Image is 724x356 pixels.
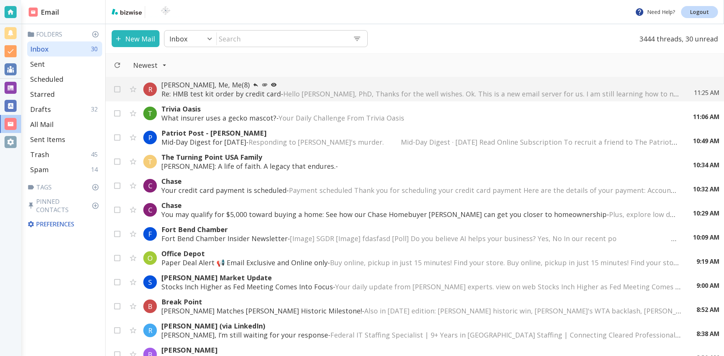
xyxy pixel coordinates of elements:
span: ‌ ‌ ‌ ‌ ‌ ‌ ‌ ‌ ‌ ‌ ‌ ‌ ‌ ‌ ‌ ‌ ‌ ‌ ‌ ‌ ‌ ‌ ‌ ‌ ‌ ‌ ‌ ‌ ‌ ‌ ‌ ‌ ‌ ‌ ‌ ‌ ‌ ‌ ‌ ‌ ‌ ‌ ‌ ‌ ‌ ‌ ‌ ‌ ‌... [338,162,523,171]
p: F [148,229,152,238]
p: Patriot Post - [PERSON_NAME] [161,128,678,138]
svg: Your most recent message has not been opened yet [271,82,277,88]
p: [PERSON_NAME], I’m still waiting for your response - [161,330,681,339]
p: T [148,109,152,118]
div: Starred [27,87,102,102]
button: New Mail [112,30,160,47]
p: Office Depot [161,249,681,258]
p: O [147,254,153,263]
div: All Mail [27,117,102,132]
p: 30 [91,45,101,53]
p: 9:00 AM [696,281,719,290]
img: bizwise [112,9,142,15]
p: 10:49 AM [693,137,719,145]
div: Sent Items [27,132,102,147]
p: Trash [30,150,49,159]
p: Inbox [169,34,187,43]
p: [PERSON_NAME] (via LinkedIn) [161,321,681,330]
p: Scheduled [30,75,63,84]
span: Your Daily Challenge From Trivia Oasis ‌ ‌ ‌ ‌ ‌ ‌ ‌ ‌ ‌ ‌ ‌ ‌ ‌ ‌ ‌ ‌ ‌ ‌ ‌ ‌ ‌ ‌ ‌ ‌ ‌ ‌ ‌ ‌ ‌ ... [279,113,557,122]
p: Tags [27,183,102,191]
p: Re: HMB test kit order by credit card - [161,89,679,98]
p: The Turning Point USA Family [161,153,678,162]
p: 8:52 AM [696,306,719,314]
p: [PERSON_NAME] Matches [PERSON_NAME] Historic Milestone! - [161,306,681,315]
h2: Email [29,7,59,17]
p: [PERSON_NAME] Market Update [161,273,681,282]
p: Sent Items [30,135,65,144]
div: Spam14 [27,162,102,177]
p: Starred [30,90,55,99]
div: Drafts32 [27,102,102,117]
p: 10:29 AM [693,209,719,217]
p: 9:19 AM [696,257,719,266]
p: B [148,302,152,311]
div: Preferences [26,217,102,231]
p: [PERSON_NAME], Me, Me (8) [161,80,679,89]
p: Fort Bend Chamber Insider Newsletter - [161,234,678,243]
p: S [148,278,152,287]
p: Folders [27,30,102,38]
a: Logout [681,6,718,18]
p: 3444 threads, 30 unread [635,30,718,47]
p: Spam [30,165,49,174]
input: Search [217,31,347,46]
p: C [148,205,152,214]
p: Drafts [30,105,51,114]
div: Trash45 [27,147,102,162]
p: Paper Deal Alert 📢 Email Exclusive and Online only - [161,258,681,267]
button: Filter [126,57,174,73]
p: 11:06 AM [693,113,719,121]
p: What insurer uses a gecko mascot? - [161,113,678,122]
p: Inbox [30,44,49,53]
p: Mid-Day Digest for [DATE] - [161,138,678,147]
p: Trivia Oasis [161,104,678,113]
p: [PERSON_NAME] [161,345,681,354]
p: 11:25 AM [694,89,719,97]
p: R [148,326,152,335]
p: Need Help? [635,8,675,17]
p: 10:09 AM [693,233,719,241]
p: Pinned Contacts [27,197,102,214]
p: All Mail [30,120,54,129]
p: P [148,133,152,142]
div: Scheduled [27,72,102,87]
p: You may qualify for $5,000 toward buying a home: See how our Chase Homebuyer [PERSON_NAME] can ge... [161,210,678,219]
div: Inbox30 [27,41,102,57]
p: 32 [91,105,101,113]
p: Fort Bend Chamber [161,225,678,234]
p: 10:32 AM [693,185,719,193]
span: [Image] SGDR [Image] fdasfasd [Poll] Do you believe AI helps your business? Yes, No In our recent... [290,234,711,243]
p: Logout [690,9,709,15]
button: Refresh [110,58,124,72]
p: C [148,181,152,190]
p: Chase [161,201,678,210]
p: 8:38 AM [696,330,719,338]
p: 10:34 AM [693,161,719,169]
img: BioTech International [148,6,183,18]
p: T [148,157,152,166]
p: Break Point [161,297,681,306]
p: Sent [30,60,45,69]
div: Sent [27,57,102,72]
p: R [148,85,152,94]
p: Preferences [27,220,101,228]
p: Chase [161,177,678,186]
p: 45 [91,150,101,159]
p: 14 [91,165,101,174]
p: [PERSON_NAME]: A life of faith. A legacy that endures. - [161,162,678,171]
p: Stocks Inch Higher as Fed Meeting Comes Into Focus - [161,282,681,291]
img: DashboardSidebarEmail.svg [29,8,38,17]
p: Your credit card payment is scheduled - [161,186,678,195]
